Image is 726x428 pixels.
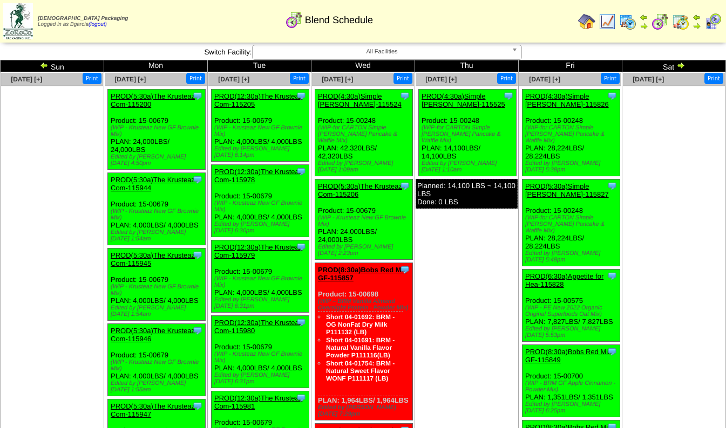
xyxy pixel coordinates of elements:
[425,75,457,83] a: [DATE] [+]
[214,243,302,259] a: PROD(12:30a)The Krusteaz Com-115979
[315,263,413,420] div: Product: 15-00698 PLAN: 1,964LBS / 1,964LBS
[525,182,609,198] a: PROD(5:30a)Simple [PERSON_NAME]-115827
[318,92,402,108] a: PROD(4:30a)Simple [PERSON_NAME]-115524
[89,22,107,27] a: (logout)
[111,359,205,372] div: (WIP - Krusteaz New GF Brownie Mix)
[652,13,669,30] img: calendarblend.gif
[3,3,33,39] img: zoroco-logo-small.webp
[640,22,648,30] img: arrowright.gif
[672,13,689,30] img: calendarinout.gif
[192,91,203,101] img: Tooltip
[286,11,303,29] img: calendarblend.gif
[111,380,205,393] div: Edited by [PERSON_NAME] [DATE] 1:55am
[257,45,507,58] span: All Facilities
[11,75,42,83] a: [DATE] [+]
[318,244,412,257] div: Edited by [PERSON_NAME] [DATE] 2:23pm
[111,402,195,418] a: PROD(5:30a)The Krusteaz Com-115947
[525,92,609,108] a: PROD(4:30a)Simple [PERSON_NAME]-115826
[111,229,205,242] div: Edited by [PERSON_NAME] [DATE] 1:54am
[393,73,412,84] button: Print
[525,272,603,288] a: PROD(6:30a)Appetite for Hea-115828
[296,317,307,328] img: Tooltip
[326,336,395,359] a: Short 04-01691: BRM - Natural Vanilla Flavor Powder P111116(LB)
[523,270,620,342] div: Product: 15-00575 PLAN: 7,827LBS / 7,827LBS
[497,73,516,84] button: Print
[111,208,205,221] div: (WIP - Krusteaz New GF Brownie Mix)
[38,16,128,27] span: Logged in as Bgarcia
[214,125,309,137] div: (WIP - Krusteaz New GF Brownie Mix)
[111,154,205,167] div: Edited by [PERSON_NAME] [DATE] 4:50pm
[607,346,618,357] img: Tooltip
[114,75,146,83] a: [DATE] [+]
[111,305,205,317] div: Edited by [PERSON_NAME] [DATE] 1:54am
[523,89,620,176] div: Product: 15-00248 PLAN: 28,224LBS / 28,224LBS
[296,241,307,252] img: Tooltip
[111,251,195,267] a: PROD(5:30a)The Krusteaz Com-115945
[305,15,373,26] span: Blend Schedule
[601,73,620,84] button: Print
[214,168,302,184] a: PROD(12:30a)The Krusteaz Com-115978
[214,394,302,410] a: PROD(12:30a)The Krusteaz Com-115981
[104,60,208,72] td: Mon
[214,200,309,213] div: (WIP - Krusteaz New GF Brownie Mix)
[315,89,413,176] div: Product: 15-00248 PLAN: 42,320LBS / 42,320LBS
[108,173,206,245] div: Product: 15-00679 PLAN: 4,000LBS / 4,000LBS
[519,60,622,72] td: Fri
[108,248,206,321] div: Product: 15-00679 PLAN: 4,000LBS / 4,000LBS
[693,13,701,22] img: arrowleft.gif
[290,73,309,84] button: Print
[318,160,412,173] div: Edited by [PERSON_NAME] [DATE] 1:09am
[633,75,664,83] a: [DATE] [+]
[192,401,203,411] img: Tooltip
[38,16,128,22] span: [DEMOGRAPHIC_DATA] Packaging
[525,326,620,339] div: Edited by [PERSON_NAME] [DATE] 5:53pm
[214,221,309,234] div: Edited by [PERSON_NAME] [DATE] 6:30pm
[399,91,410,101] img: Tooltip
[214,275,309,288] div: (WIP - Krusteaz New GF Brownie Mix)
[525,401,620,414] div: Edited by [PERSON_NAME] [DATE] 6:25pm
[111,176,195,192] a: PROD(5:30a)The Krusteaz Com-115944
[83,73,101,84] button: Print
[676,61,685,70] img: arrowright.gif
[108,324,206,396] div: Product: 15-00679 PLAN: 4,000LBS / 4,000LBS
[322,75,353,83] a: [DATE] [+]
[326,313,395,336] a: Short 04-01692: BRM - OG NonFat Dry Milk P111132 (LB)
[214,92,302,108] a: PROD(12:30a)The Krusteaz Com-115205
[422,92,505,108] a: PROD(4:30a)Simple [PERSON_NAME]-115525
[326,360,395,382] a: Short 04-01754: BRM - Natural Sweet Flavor WONF P111117 (LB)
[525,305,620,317] div: (WIP - PE New 2022 Organic Original Superfoods Oat Mix)
[214,372,309,385] div: Edited by [PERSON_NAME] [DATE] 6:31pm
[212,240,309,313] div: Product: 15-00679 PLAN: 4,000LBS / 4,000LBS
[318,182,402,198] a: PROD(5:30a)The Krusteaz Com-115206
[218,75,249,83] a: [DATE] [+]
[1,60,104,72] td: Sun
[422,160,516,173] div: Edited by [PERSON_NAME] [DATE] 1:10am
[704,13,722,30] img: calendarcustomer.gif
[607,91,618,101] img: Tooltip
[318,125,412,144] div: (WIP-for CARTON Simple [PERSON_NAME] Pancake & Waffle Mix)
[318,215,412,227] div: (WIP - Krusteaz New GF Brownie Mix)
[296,392,307,403] img: Tooltip
[578,13,595,30] img: home.gif
[111,92,195,108] a: PROD(5:30a)The Krusteaz Com-115200
[214,146,309,158] div: Edited by [PERSON_NAME] [DATE] 6:14pm
[111,125,205,137] div: (WIP - Krusteaz New GF Brownie Mix)
[192,325,203,336] img: Tooltip
[192,250,203,260] img: Tooltip
[111,327,195,343] a: PROD(5:30a)The Krusteaz Com-115946
[214,296,309,309] div: Edited by [PERSON_NAME] [DATE] 6:31pm
[422,125,516,144] div: (WIP-for CARTON Simple [PERSON_NAME] Pancake & Waffle Mix)
[318,298,412,311] div: (WIP – BRM Vanilla Almond Overnight Protein - Powder Mix)
[208,60,311,72] td: Tue
[529,75,560,83] a: [DATE] [+]
[399,264,410,275] img: Tooltip
[40,61,49,70] img: arrowleft.gif
[619,13,636,30] img: calendarprod.gif
[693,22,701,30] img: arrowright.gif
[523,345,620,417] div: Product: 15-00700 PLAN: 1,351LBS / 1,351LBS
